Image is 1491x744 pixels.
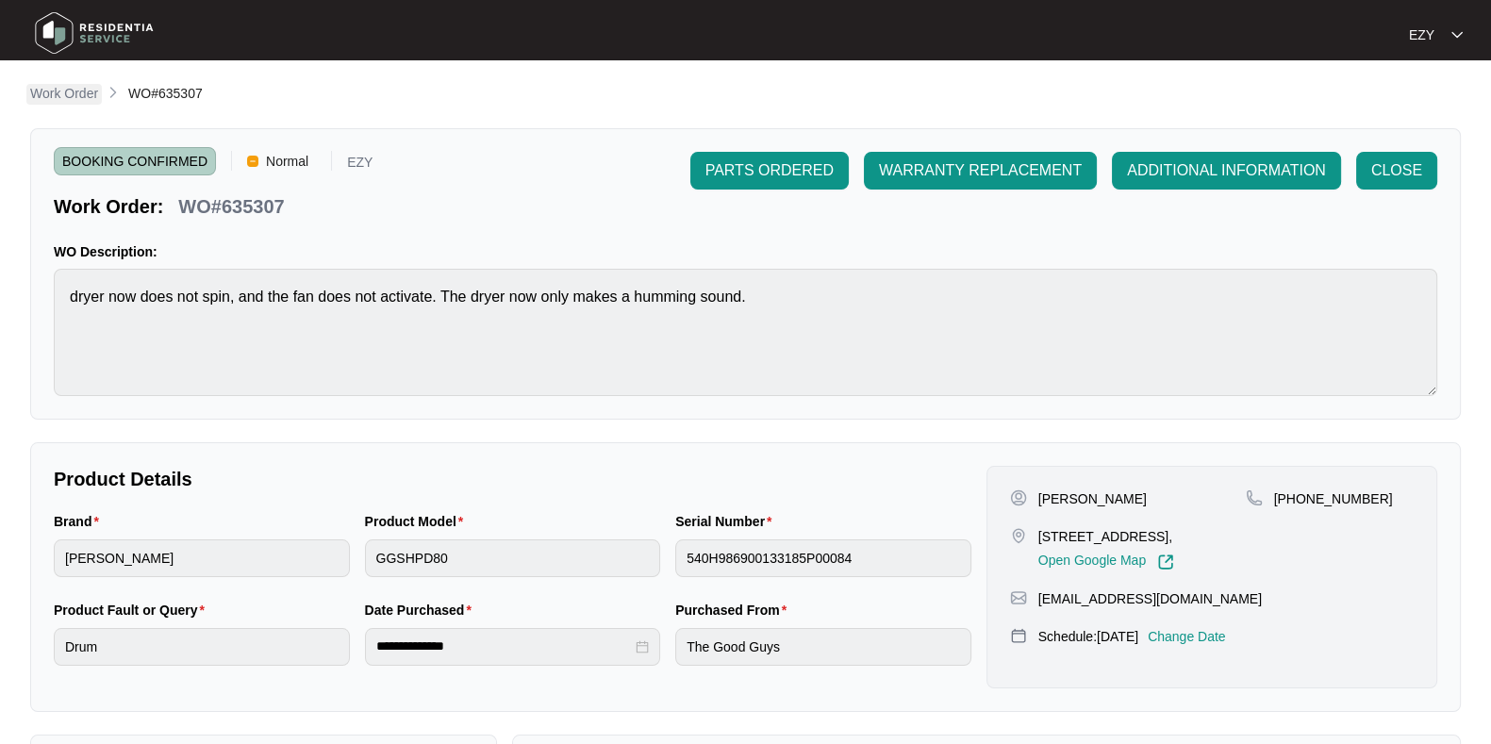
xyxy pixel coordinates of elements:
label: Purchased From [675,601,794,620]
a: Work Order [26,84,102,105]
p: [PERSON_NAME] [1038,489,1147,508]
span: PARTS ORDERED [705,159,834,182]
p: EZY [347,156,373,175]
p: [EMAIL_ADDRESS][DOMAIN_NAME] [1038,589,1262,608]
button: ADDITIONAL INFORMATION [1112,152,1341,190]
img: residentia service logo [28,5,160,61]
p: EZY [1409,25,1434,44]
label: Product Fault or Query [54,601,212,620]
textarea: dryer now does not spin, and the fan does not activate. The dryer now only makes a humming sound. [54,269,1437,396]
button: PARTS ORDERED [690,152,849,190]
input: Product Model [365,539,661,577]
input: Serial Number [675,539,971,577]
input: Date Purchased [376,637,633,656]
label: Date Purchased [365,601,479,620]
img: dropdown arrow [1451,30,1463,40]
p: Work Order: [54,193,163,220]
a: Open Google Map [1038,554,1174,570]
button: CLOSE [1356,152,1437,190]
p: WO Description: [54,242,1437,261]
label: Product Model [365,512,472,531]
img: Link-External [1157,554,1174,570]
label: Brand [54,512,107,531]
img: map-pin [1010,627,1027,644]
p: WO#635307 [178,193,284,220]
label: Serial Number [675,512,779,531]
p: Product Details [54,466,971,492]
p: Schedule: [DATE] [1038,627,1138,646]
p: Change Date [1148,627,1226,646]
img: map-pin [1246,489,1263,506]
span: ADDITIONAL INFORMATION [1127,159,1326,182]
span: Normal [258,147,316,175]
button: WARRANTY REPLACEMENT [864,152,1097,190]
img: map-pin [1010,589,1027,606]
span: CLOSE [1371,159,1422,182]
img: chevron-right [106,85,121,100]
input: Purchased From [675,628,971,666]
span: BOOKING CONFIRMED [54,147,216,175]
p: [PHONE_NUMBER] [1274,489,1393,508]
span: WARRANTY REPLACEMENT [879,159,1082,182]
p: Work Order [30,84,98,103]
img: map-pin [1010,527,1027,544]
img: Vercel Logo [247,156,258,167]
input: Brand [54,539,350,577]
img: user-pin [1010,489,1027,506]
p: [STREET_ADDRESS], [1038,527,1174,546]
span: WO#635307 [128,86,203,101]
input: Product Fault or Query [54,628,350,666]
